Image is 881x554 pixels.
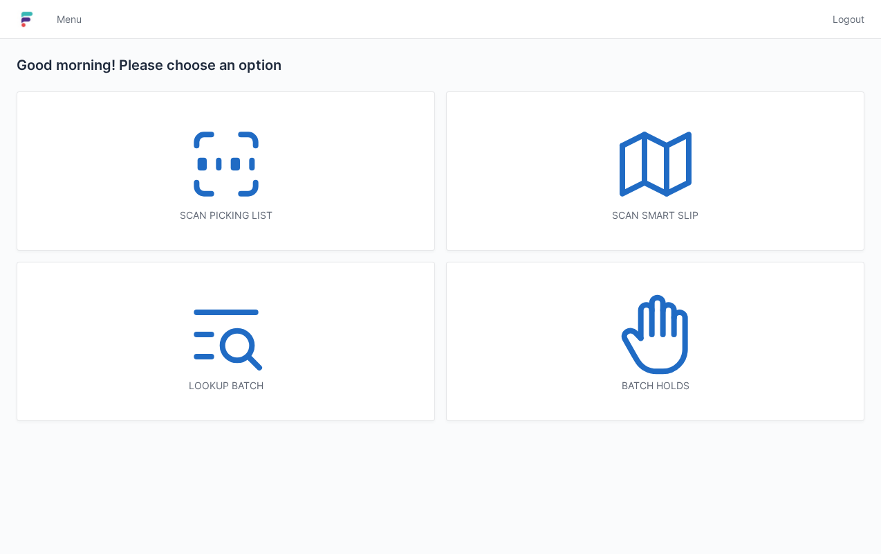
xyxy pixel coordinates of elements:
[17,55,864,75] h2: Good morning! Please choose an option
[17,262,435,421] a: Lookup batch
[446,91,864,251] a: Scan smart slip
[45,379,407,393] div: Lookup batch
[57,12,82,26] span: Menu
[474,379,836,393] div: Batch holds
[474,208,836,222] div: Scan smart slip
[17,91,435,251] a: Scan picking list
[45,208,407,222] div: Scan picking list
[48,7,90,32] a: Menu
[824,7,864,32] a: Logout
[446,262,864,421] a: Batch holds
[17,8,37,30] img: logo-small.jpg
[833,12,864,26] span: Logout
